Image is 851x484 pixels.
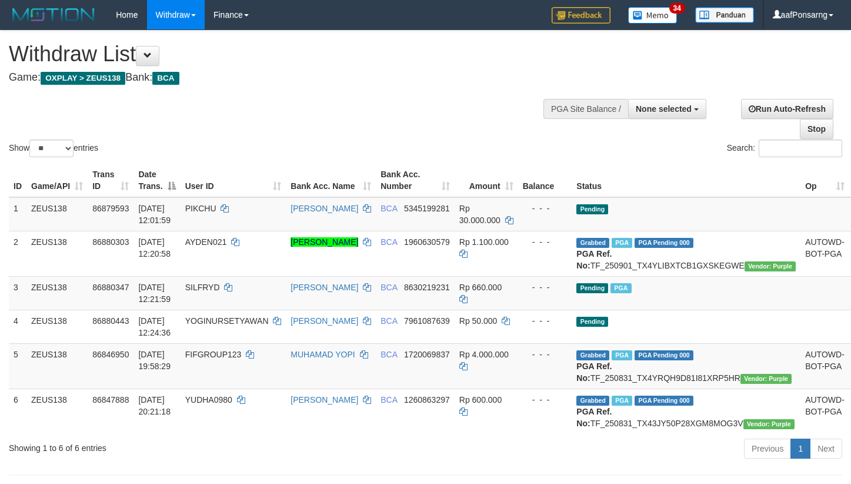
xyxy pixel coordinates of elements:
span: Marked by aafnoeunsreypich [610,283,631,293]
td: TF_250831_TX4YRQH9D81I81XRP5HR [572,343,800,389]
th: Bank Acc. Number: activate to sort column ascending [376,164,455,197]
img: Feedback.jpg [552,7,610,24]
span: [DATE] 12:20:58 [138,237,171,258]
span: Marked by aafnoeunsreypich [612,396,632,406]
span: Marked by aafnoeunsreypich [612,350,632,360]
div: - - - [523,315,568,327]
td: TF_250831_TX43JY50P28XGM8MOG3V [572,389,800,434]
span: PGA Pending [635,396,693,406]
span: Rp 50.000 [459,316,498,326]
span: 86880303 [92,237,129,247]
th: Op: activate to sort column ascending [800,164,849,197]
span: Vendor URL: https://trx4.1velocity.biz [743,419,795,429]
span: Copy 7961087639 to clipboard [404,316,450,326]
span: Grabbed [576,238,609,248]
div: - - - [523,203,568,214]
th: Amount: activate to sort column ascending [455,164,518,197]
h4: Game: Bank: [9,72,556,84]
span: Marked by aafnoeunsreypich [612,238,632,248]
span: BCA [381,283,397,292]
span: BCA [381,316,397,326]
span: PGA Pending [635,238,693,248]
a: Run Auto-Refresh [741,99,833,119]
a: Previous [744,439,791,459]
th: Status [572,164,800,197]
span: Pending [576,317,608,327]
span: YOGINURSETYAWAN [185,316,269,326]
td: AUTOWD-BOT-PGA [800,389,849,434]
span: BCA [152,72,179,85]
th: Balance [518,164,572,197]
td: ZEUS138 [26,276,88,310]
button: None selected [628,99,706,119]
a: [PERSON_NAME] [291,316,358,326]
span: Copy 1720069837 to clipboard [404,350,450,359]
img: Button%20Memo.svg [628,7,678,24]
span: Vendor URL: https://trx4.1velocity.biz [740,374,792,384]
span: BCA [381,204,397,213]
a: Stop [800,119,833,139]
span: OXPLAY > ZEUS138 [41,72,125,85]
span: Pending [576,283,608,293]
b: PGA Ref. No: [576,362,612,383]
span: Copy 1960630579 to clipboard [404,237,450,247]
span: Pending [576,204,608,214]
span: [DATE] 20:21:18 [138,395,171,416]
span: 86880443 [92,316,129,326]
td: ZEUS138 [26,343,88,389]
td: ZEUS138 [26,231,88,276]
div: - - - [523,394,568,406]
td: 6 [9,389,26,434]
span: SILFRYD [185,283,220,292]
div: - - - [523,236,568,248]
span: AYDEN021 [185,237,227,247]
th: ID [9,164,26,197]
span: 86879593 [92,204,129,213]
span: BCA [381,350,397,359]
span: Copy 1260863297 to clipboard [404,395,450,405]
span: [DATE] 19:58:29 [138,350,171,371]
td: 5 [9,343,26,389]
td: 3 [9,276,26,310]
td: TF_250901_TX4YLIBXTCB1GXSKEGWE [572,231,800,276]
a: [PERSON_NAME] [291,395,358,405]
div: PGA Site Balance / [543,99,628,119]
td: AUTOWD-BOT-PGA [800,343,849,389]
b: PGA Ref. No: [576,249,612,270]
span: [DATE] 12:01:59 [138,204,171,225]
a: [PERSON_NAME] [291,283,358,292]
th: User ID: activate to sort column ascending [181,164,286,197]
span: BCA [381,237,397,247]
span: Grabbed [576,350,609,360]
a: [PERSON_NAME] [291,204,358,213]
span: Grabbed [576,396,609,406]
td: ZEUS138 [26,197,88,231]
span: [DATE] 12:24:36 [138,316,171,337]
td: 4 [9,310,26,343]
span: Rp 4.000.000 [459,350,509,359]
span: Rp 600.000 [459,395,502,405]
td: 1 [9,197,26,231]
span: None selected [636,104,692,114]
span: 86847888 [92,395,129,405]
span: 86846950 [92,350,129,359]
td: ZEUS138 [26,310,88,343]
label: Search: [727,140,842,157]
span: 86880347 [92,283,129,292]
div: Showing 1 to 6 of 6 entries [9,437,346,454]
h1: Withdraw List [9,42,556,66]
span: Rp 1.100.000 [459,237,509,247]
span: PIKCHU [185,204,216,213]
span: BCA [381,395,397,405]
img: MOTION_logo.png [9,6,98,24]
td: ZEUS138 [26,389,88,434]
img: panduan.png [695,7,754,23]
th: Trans ID: activate to sort column ascending [88,164,134,197]
th: Bank Acc. Name: activate to sort column ascending [286,164,376,197]
span: PGA Pending [635,350,693,360]
td: 2 [9,231,26,276]
label: Show entries [9,140,98,157]
span: Vendor URL: https://trx4.1velocity.biz [745,261,796,271]
span: 34 [669,3,685,14]
a: 1 [790,439,810,459]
